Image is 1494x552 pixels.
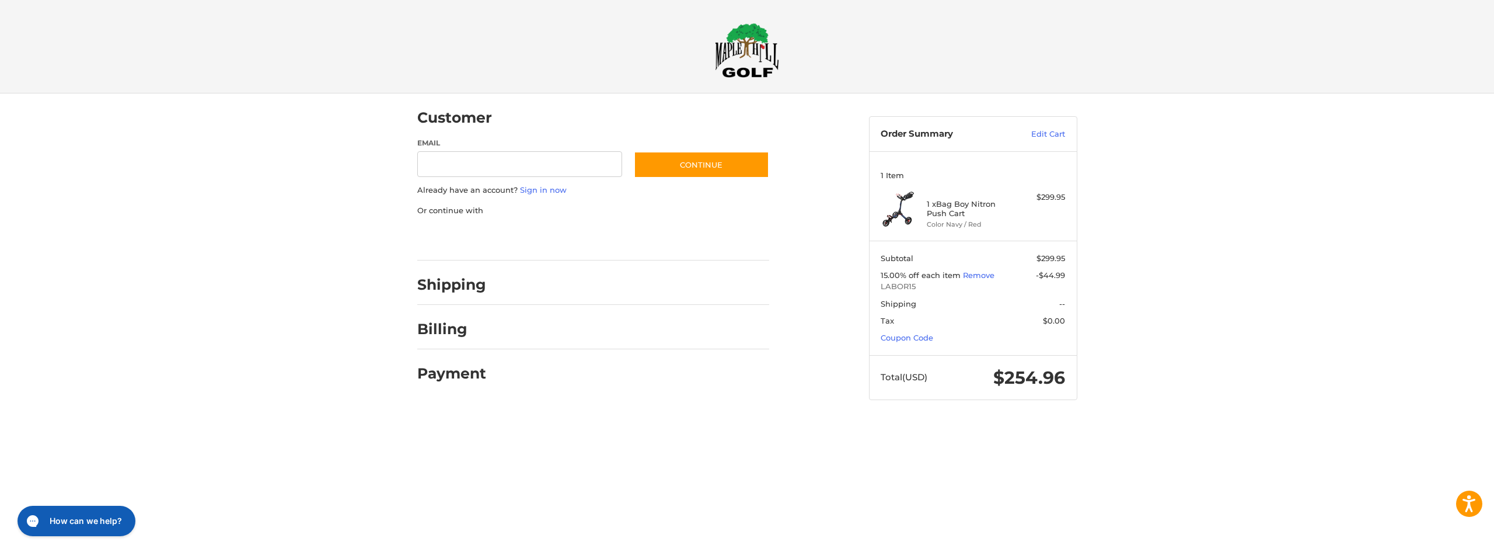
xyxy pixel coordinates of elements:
[881,171,1065,180] h3: 1 Item
[12,502,139,540] iframe: Gorgias live chat messenger
[881,333,933,342] a: Coupon Code
[417,276,486,294] h2: Shipping
[417,138,623,148] label: Email
[1043,316,1065,325] span: $0.00
[715,23,779,78] img: Maple Hill Golf
[963,270,994,280] a: Remove
[417,185,769,196] p: Already have an account?
[417,109,492,127] h2: Customer
[927,220,1016,230] li: Color Navy / Red
[417,364,486,383] h2: Payment
[927,199,1016,218] h4: 1 x Bag Boy Nitron Push Cart
[881,316,894,325] span: Tax
[634,151,769,178] button: Continue
[1019,192,1065,203] div: $299.95
[611,228,699,249] iframe: PayPal-venmo
[1059,299,1065,308] span: --
[881,281,1065,293] span: LABOR15
[881,129,1006,140] h3: Order Summary
[417,320,486,338] h2: Billing
[520,185,567,195] a: Sign in now
[512,228,600,249] iframe: PayPal-paylater
[1006,129,1065,140] a: Edit Cart
[881,254,913,263] span: Subtotal
[417,205,769,217] p: Or continue with
[881,299,916,308] span: Shipping
[1036,254,1065,263] span: $299.95
[413,228,501,249] iframe: PayPal-paypal
[1036,270,1065,280] span: -$44.99
[881,270,963,280] span: 15.00% off each item
[993,367,1065,388] span: $254.96
[881,372,927,383] span: Total (USD)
